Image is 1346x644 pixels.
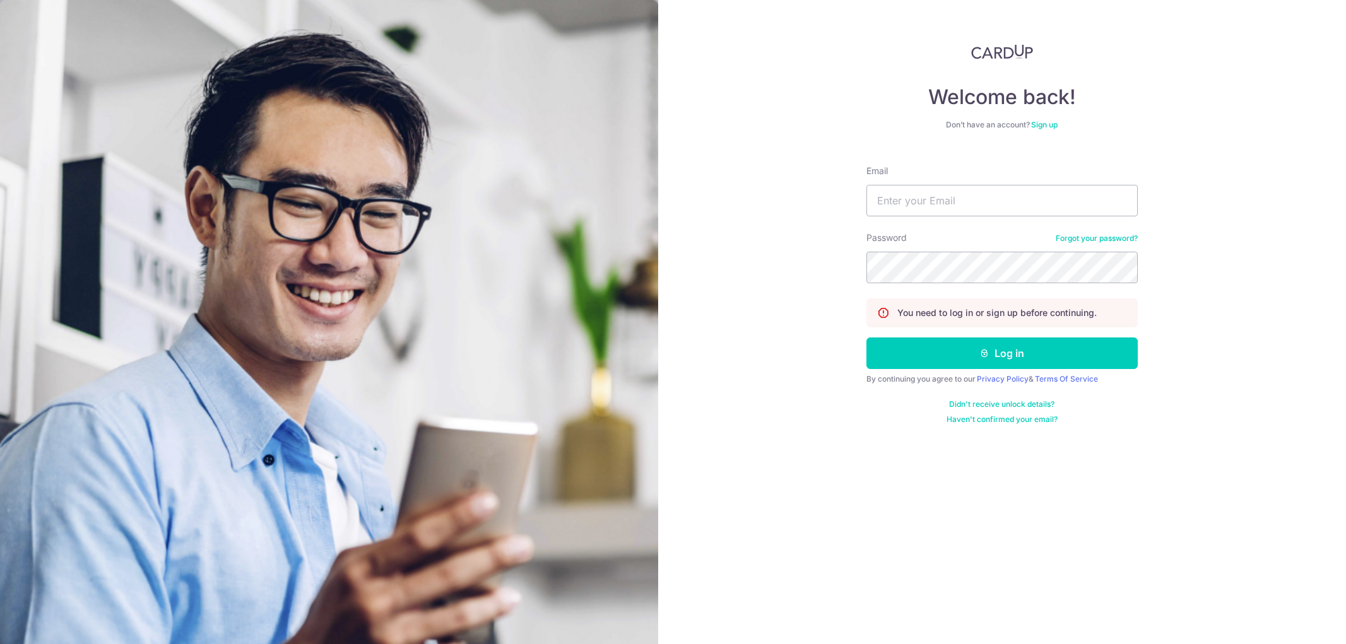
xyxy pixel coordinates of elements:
[866,85,1138,110] h4: Welcome back!
[1035,374,1098,383] a: Terms Of Service
[866,374,1138,384] div: By continuing you agree to our &
[866,337,1138,369] button: Log in
[866,165,888,177] label: Email
[866,185,1138,216] input: Enter your Email
[949,399,1054,409] a: Didn't receive unlock details?
[947,414,1058,424] a: Haven't confirmed your email?
[971,44,1033,59] img: CardUp Logo
[866,120,1138,130] div: Don’t have an account?
[1056,233,1138,243] a: Forgot your password?
[897,307,1097,319] p: You need to log in or sign up before continuing.
[866,231,907,244] label: Password
[977,374,1029,383] a: Privacy Policy
[1031,120,1058,129] a: Sign up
